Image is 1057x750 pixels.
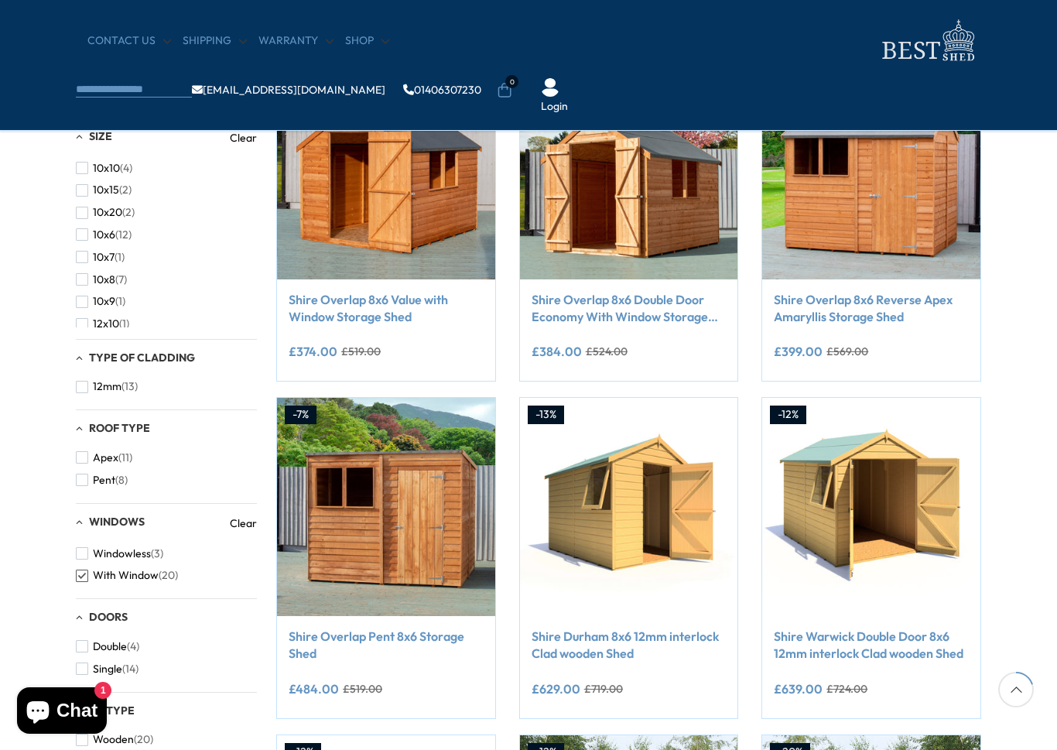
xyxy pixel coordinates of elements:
[93,569,159,582] span: With Window
[826,346,868,357] del: £569.00
[532,628,727,663] a: Shire Durham 8x6 12mm interlock Clad wooden Shed
[89,421,150,435] span: Roof Type
[120,162,132,175] span: (4)
[343,683,382,694] del: £519.00
[76,564,178,587] button: With Window
[192,84,385,95] a: [EMAIL_ADDRESS][DOMAIN_NAME]
[532,291,727,326] a: Shire Overlap 8x6 Double Door Economy With Window Storage Shed
[230,130,257,146] a: Clear
[76,201,135,224] button: 10x20
[183,33,247,49] a: Shipping
[93,474,115,487] span: Pent
[93,663,122,676] span: Single
[532,345,582,358] ins: £384.00
[121,380,138,393] span: (13)
[134,733,153,746] span: (20)
[584,683,623,694] del: £719.00
[774,628,969,663] a: Shire Warwick Double Door 8x6 12mm interlock Clad wooden Shed
[93,317,119,330] span: 12x10
[93,162,120,175] span: 10x10
[122,663,139,676] span: (14)
[115,251,125,264] span: (1)
[93,547,151,560] span: Windowless
[122,206,135,219] span: (2)
[289,683,339,695] ins: £484.00
[89,351,195,365] span: Type of Cladding
[115,295,125,308] span: (1)
[89,610,128,624] span: Doors
[497,83,512,98] a: 0
[285,406,316,424] div: -7%
[586,346,628,357] del: £524.00
[93,251,115,264] span: 10x7
[532,683,580,695] ins: £629.00
[258,33,334,49] a: Warranty
[93,228,115,241] span: 10x6
[89,129,112,143] span: Size
[76,543,163,565] button: Windowless
[93,640,127,653] span: Double
[528,406,564,424] div: -13%
[151,547,163,560] span: (3)
[115,273,127,286] span: (7)
[76,447,132,469] button: Apex
[345,33,389,49] a: Shop
[76,313,129,335] button: 12x10
[93,451,118,464] span: Apex
[89,704,135,717] span: By Type
[541,78,559,97] img: User Icon
[289,628,484,663] a: Shire Overlap Pent 8x6 Storage Shed
[119,317,129,330] span: (1)
[87,33,171,49] a: CONTACT US
[774,291,969,326] a: Shire Overlap 8x6 Reverse Apex Amaryllis Storage Shed
[12,687,111,738] inbox-online-store-chat: Shopify online store chat
[93,206,122,219] span: 10x20
[774,683,823,695] ins: £639.00
[76,246,125,269] button: 10x7
[277,398,495,616] img: Shire Overlap Pent 8x6 Storage Shed - Best Shed
[762,61,980,279] img: Shire Overlap 8x6 Reverse Apex Amaryllis Storage Shed - Best Shed
[127,640,139,653] span: (4)
[289,291,484,326] a: Shire Overlap 8x6 Value with Window Storage Shed
[76,375,138,398] button: 12mm
[76,157,132,180] button: 10x10
[505,75,518,88] span: 0
[93,273,115,286] span: 10x8
[93,295,115,308] span: 10x9
[76,269,127,291] button: 10x8
[76,635,139,658] button: Double
[76,179,132,201] button: 10x15
[93,183,119,197] span: 10x15
[159,569,178,582] span: (20)
[76,290,125,313] button: 10x9
[115,228,132,241] span: (12)
[774,345,823,358] ins: £399.00
[770,406,806,424] div: -12%
[541,99,568,115] a: Login
[89,515,145,529] span: Windows
[76,224,132,246] button: 10x6
[115,474,128,487] span: (8)
[76,658,139,680] button: Single
[289,345,337,358] ins: £374.00
[93,380,121,393] span: 12mm
[118,451,132,464] span: (11)
[119,183,132,197] span: (2)
[230,515,257,531] a: Clear
[520,61,738,279] img: Shire Overlap 8x6 Double Door Economy With Window Storage Shed - Best Shed
[873,15,981,66] img: logo
[826,683,867,694] del: £724.00
[403,84,481,95] a: 01406307230
[93,733,134,746] span: Wooden
[76,469,128,491] button: Pent
[341,346,381,357] del: £519.00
